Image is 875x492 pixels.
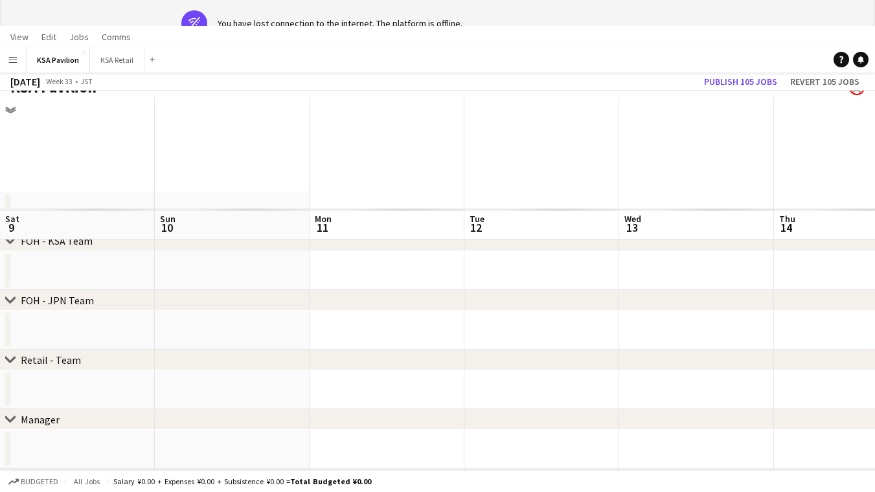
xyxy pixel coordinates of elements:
[71,476,102,486] span: All jobs
[699,73,782,90] button: Publish 105 jobs
[622,220,641,235] span: 13
[158,220,176,235] span: 10
[10,75,40,88] div: [DATE]
[779,213,795,225] span: Thu
[218,17,462,29] div: You have lost connection to the internet. The platform is offline.
[113,476,371,486] div: Salary ¥0.00 + Expenses ¥0.00 + Subsistence ¥0.00 =
[64,28,94,45] a: Jobs
[160,213,176,225] span: Sun
[290,476,371,486] span: Total Budgeted ¥0.00
[69,31,89,43] span: Jobs
[21,294,94,307] div: FOH - JPN Team
[468,220,484,235] span: 12
[313,220,332,235] span: 11
[6,475,60,489] button: Budgeted
[27,47,90,73] button: KSA Pavilion
[624,213,641,225] span: Wed
[785,73,865,90] button: Revert 105 jobs
[90,47,144,73] button: KSA Retail
[97,28,136,45] a: Comms
[36,28,62,45] a: Edit
[102,31,131,43] span: Comms
[777,220,795,235] span: 14
[21,477,58,486] span: Budgeted
[3,220,19,235] span: 9
[470,213,484,225] span: Tue
[21,413,60,426] div: Manager
[41,31,56,43] span: Edit
[80,76,93,86] div: JST
[21,353,81,366] div: Retail - Team
[21,234,93,247] div: FOH - KSA Team
[5,213,19,225] span: Sat
[315,213,332,225] span: Mon
[10,31,28,43] span: View
[43,76,75,86] span: Week 33
[5,28,34,45] a: View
